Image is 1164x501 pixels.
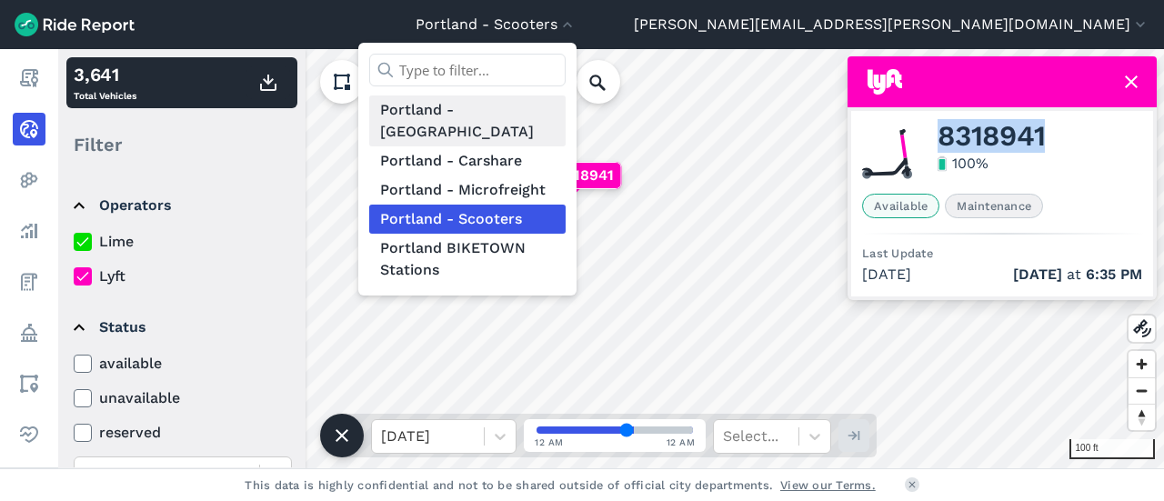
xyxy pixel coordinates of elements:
[369,54,566,86] input: Type to filter...
[369,175,566,205] a: Portland - Microfreight
[369,205,566,234] a: Portland - Scooters
[369,234,566,285] a: Portland BIKETOWN Stations
[369,146,566,175] a: Portland - Carshare
[369,95,566,146] a: Portland - [GEOGRAPHIC_DATA]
